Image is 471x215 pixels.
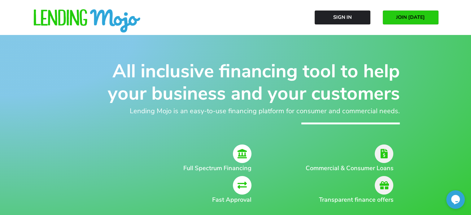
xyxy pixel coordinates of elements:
[295,164,393,173] h2: Commercial & Consumer Loans
[383,11,438,24] a: JOIN [DATE]
[315,11,370,24] a: Sign In
[72,60,400,105] h1: All inclusive financing tool to help your business and your customers
[446,190,465,209] iframe: chat widget
[295,195,393,204] h2: Transparent finance offers
[333,15,352,20] span: Sign In
[99,195,252,204] h2: Fast Approval
[99,164,252,173] h2: Full Spectrum Financing
[33,9,141,33] img: lm-horizontal-logo
[72,106,400,116] h2: Lending Mojo is an easy-to-use financing platform for consumer and commercial needs.
[396,15,425,20] span: JOIN [DATE]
